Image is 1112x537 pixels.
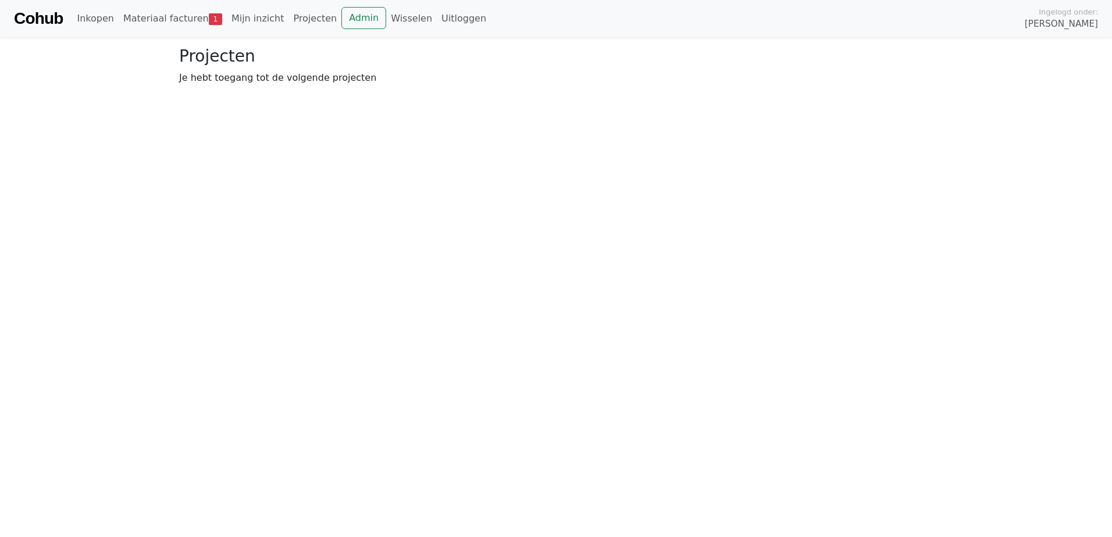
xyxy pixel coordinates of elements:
a: Mijn inzicht [227,7,289,30]
span: 1 [209,13,222,25]
a: Projecten [288,7,341,30]
a: Cohub [14,5,63,33]
a: Uitloggen [437,7,491,30]
span: Ingelogd onder: [1039,6,1098,17]
h3: Projecten [179,46,933,66]
a: Inkopen [72,7,118,30]
a: Materiaal facturen1 [119,7,227,30]
a: Admin [341,7,386,29]
a: Wisselen [386,7,437,30]
span: [PERSON_NAME] [1025,17,1098,31]
p: Je hebt toegang tot de volgende projecten [179,71,933,85]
